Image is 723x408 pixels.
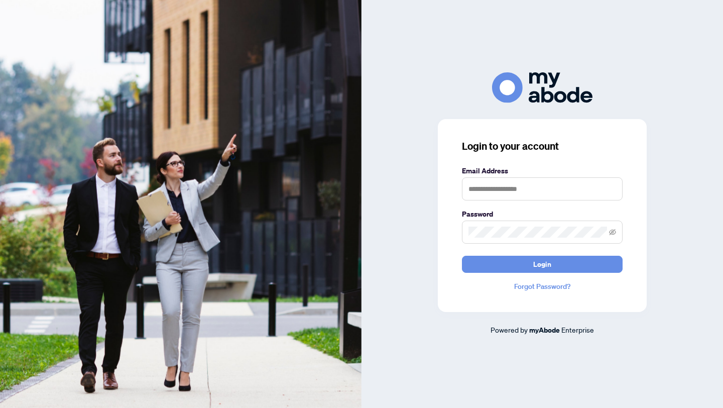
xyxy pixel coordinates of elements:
a: Forgot Password? [462,281,623,292]
label: Password [462,209,623,220]
button: Login [462,256,623,273]
span: Enterprise [561,325,594,334]
span: Powered by [491,325,528,334]
span: eye-invisible [609,229,616,236]
span: Login [533,256,551,272]
img: ma-logo [492,72,592,103]
h3: Login to your account [462,139,623,153]
label: Email Address [462,165,623,176]
a: myAbode [529,325,560,336]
